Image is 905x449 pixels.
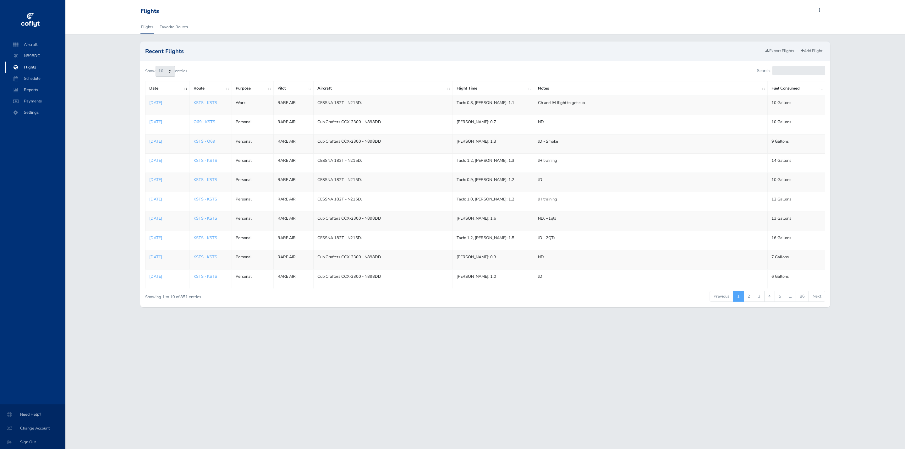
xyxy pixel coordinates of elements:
td: Personal [232,173,274,192]
td: Personal [232,231,274,250]
td: 10 Gallons [768,173,825,192]
a: 5 [775,291,785,302]
select: Showentries [156,66,175,77]
td: CESSNA 182T - N215DJ [313,96,453,115]
a: KSTS - KSTS [194,216,217,221]
td: CESSNA 182T - N215DJ [313,231,453,250]
td: 16 Gallons [768,231,825,250]
h2: Recent Flights [145,48,763,54]
th: Flight Time: activate to sort column ascending [453,81,534,96]
input: Search: [772,66,825,75]
span: Schedule [11,73,59,84]
a: Favorite Routes [159,20,189,34]
a: 86 [796,291,809,302]
th: Fuel Consumed: activate to sort column ascending [768,81,825,96]
p: [DATE] [149,273,186,280]
th: Route: activate to sort column ascending [190,81,232,96]
td: Personal [232,250,274,269]
td: Tach: 1.2, [PERSON_NAME]: 1.5 [453,231,534,250]
td: 13 Gallons [768,211,825,231]
td: Work [232,96,274,115]
a: [DATE] [149,177,186,183]
a: KSTS - KSTS [194,158,217,163]
td: Personal [232,134,274,153]
a: 4 [764,291,775,302]
th: Purpose: activate to sort column ascending [232,81,274,96]
th: Notes: activate to sort column ascending [534,81,768,96]
td: Tach: 0.9, [PERSON_NAME]: 1.2 [453,173,534,192]
td: Personal [232,192,274,211]
td: JD [534,173,768,192]
a: [DATE] [149,100,186,106]
a: KSTS - KSTS [194,177,217,183]
td: RARE AIR [274,173,314,192]
td: JD - Smoke [534,134,768,153]
td: JD [534,269,768,288]
td: Tach: 1.2, [PERSON_NAME]: 1.3 [453,154,534,173]
td: Personal [232,211,274,231]
a: KSTS - KSTS [194,254,217,260]
a: [DATE] [149,215,186,222]
td: RARE AIR [274,231,314,250]
td: 7 Gallons [768,250,825,269]
td: RARE AIR [274,154,314,173]
a: KSTS - O69 [194,139,215,144]
td: Personal [232,115,274,134]
td: CESSNA 182T - N215DJ [313,173,453,192]
a: Add Flight [798,47,825,56]
a: [DATE] [149,157,186,164]
th: Date: activate to sort column ascending [145,81,190,96]
p: [DATE] [149,254,186,260]
a: KSTS - KSTS [194,274,217,279]
td: RARE AIR [274,115,314,134]
img: coflyt logo [20,11,41,30]
td: ND [534,115,768,134]
th: Pilot: activate to sort column ascending [274,81,314,96]
span: Flights [11,62,59,73]
td: Ch and JH flight to get cub [534,96,768,115]
span: Settings [11,107,59,118]
td: CESSNA 182T - N215DJ [313,192,453,211]
td: RARE AIR [274,96,314,115]
span: Payments [11,96,59,107]
td: [PERSON_NAME]: 1.0 [453,269,534,288]
td: Cub Crafters CCX-2300 - N898DD [313,134,453,153]
td: RARE AIR [274,134,314,153]
a: KSTS - KSTS [194,100,217,106]
a: [DATE] [149,235,186,241]
td: 12 Gallons [768,192,825,211]
td: Personal [232,269,274,288]
div: Flights [140,8,159,15]
a: Export Flights [763,47,797,56]
a: Next [809,291,825,302]
td: 6 Gallons [768,269,825,288]
a: Flights [140,20,154,34]
a: [DATE] [149,196,186,202]
td: CESSNA 182T - N215DJ [313,154,453,173]
a: [DATE] [149,119,186,125]
td: [PERSON_NAME]: 1.6 [453,211,534,231]
td: Personal [232,154,274,173]
td: RARE AIR [274,250,314,269]
td: Cub Crafters CCX-2300 - N898DD [313,115,453,134]
a: O69 - KSTS [194,119,215,125]
td: [PERSON_NAME]: 0.7 [453,115,534,134]
span: Need Help? [8,409,58,420]
a: [DATE] [149,138,186,145]
label: Show entries [145,66,187,77]
td: 9 Gallons [768,134,825,153]
td: Cub Crafters CCX-2300 - N898DD [313,211,453,231]
td: JH training [534,154,768,173]
td: Tach: 0.8, [PERSON_NAME]: 1.1 [453,96,534,115]
span: N898DC [11,50,59,62]
td: Cub Crafters CCX-2300 - N898DD [313,250,453,269]
div: Showing 1 to 10 of 851 entries [145,290,424,300]
span: Change Account [8,423,58,434]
